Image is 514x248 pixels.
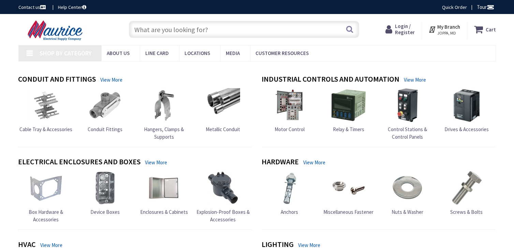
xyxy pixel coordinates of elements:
[380,88,436,140] a: Control Stations & Control Panels Control Stations & Control Panels
[88,88,122,122] img: Conduit Fittings
[273,88,307,133] a: Motor Control Motor Control
[136,88,192,140] a: Hangers, Clamps & Supports Hangers, Clamps & Supports
[19,126,72,133] span: Cable Tray & Accessories
[144,126,184,140] span: Hangers, Clamps & Supports
[88,88,122,133] a: Conduit Fittings Conduit Fittings
[444,126,489,133] span: Drives & Accessories
[107,50,130,56] span: About us
[18,171,74,223] a: Box Hardware & Accessories Box Hardware & Accessories
[262,75,399,85] h4: Industrial Controls and Automation
[206,126,240,133] span: Metallic Conduit
[140,171,188,216] a: Enclosures & Cabinets Enclosures & Cabinets
[273,88,307,122] img: Motor Control
[19,88,72,133] a: Cable Tray & Accessories Cable Tray & Accessories
[281,209,298,215] span: Anchors
[332,88,366,133] a: Relay & Timers Relay & Timers
[275,126,305,133] span: Motor Control
[333,126,364,133] span: Relay & Timers
[40,49,92,57] span: Shop By Category
[18,157,141,167] h4: Electrical Enclosures and Boxes
[392,209,423,215] span: Nuts & Washer
[147,88,181,122] img: Hangers, Clamps & Supports
[255,50,309,56] span: Customer Resources
[332,171,366,205] img: Miscellaneous Fastener
[437,30,460,36] span: JOPPA, MD
[18,75,96,85] h4: Conduit and Fittings
[90,209,120,215] span: Device Boxes
[391,171,425,205] img: Nuts & Washer
[100,76,122,83] a: View More
[18,20,94,41] img: Maurice Electrical Supply Company
[88,171,122,216] a: Device Boxes Device Boxes
[486,23,496,36] strong: Cart
[145,159,167,166] a: View More
[450,209,483,215] span: Screws & Bolts
[437,24,460,30] strong: My Branch
[323,171,373,216] a: Miscellaneous Fastener Miscellaneous Fastener
[145,50,169,56] span: Line Card
[226,50,240,56] span: Media
[88,126,122,133] span: Conduit Fittings
[206,88,240,133] a: Metallic Conduit Metallic Conduit
[273,171,307,216] a: Anchors Anchors
[303,159,325,166] a: View More
[404,76,426,83] a: View More
[147,171,181,205] img: Enclosures & Cabinets
[428,23,460,36] div: My Branch JOPPA, MD
[206,171,240,205] img: Explosion-Proof Boxes & Accessories
[391,171,425,216] a: Nuts & Washer Nuts & Washer
[450,171,484,205] img: Screws & Bolts
[140,209,188,215] span: Enclosures & Cabinets
[395,23,415,36] span: Login / Register
[450,171,484,216] a: Screws & Bolts Screws & Bolts
[273,171,307,205] img: Anchors
[88,171,122,205] img: Device Boxes
[29,209,63,222] span: Box Hardware & Accessories
[474,23,496,36] a: Cart
[185,50,210,56] span: Locations
[129,21,359,38] input: What are you looking for?
[442,4,467,11] a: Quick Order
[477,4,494,10] span: Tour
[18,4,47,11] a: Contact us
[262,157,299,167] h4: Hardware
[195,171,251,223] a: Explosion-Proof Boxes & Accessories Explosion-Proof Boxes & Accessories
[29,171,63,205] img: Box Hardware & Accessories
[29,88,63,122] img: Cable Tray & Accessories
[388,126,427,140] span: Control Stations & Control Panels
[196,209,250,222] span: Explosion-Proof Boxes & Accessories
[332,88,366,122] img: Relay & Timers
[391,88,425,122] img: Control Stations & Control Panels
[450,88,484,122] img: Drives & Accessories
[58,4,86,11] a: Help Center
[385,23,415,36] a: Login / Register
[206,88,240,122] img: Metallic Conduit
[323,209,373,215] span: Miscellaneous Fastener
[444,88,489,133] a: Drives & Accessories Drives & Accessories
